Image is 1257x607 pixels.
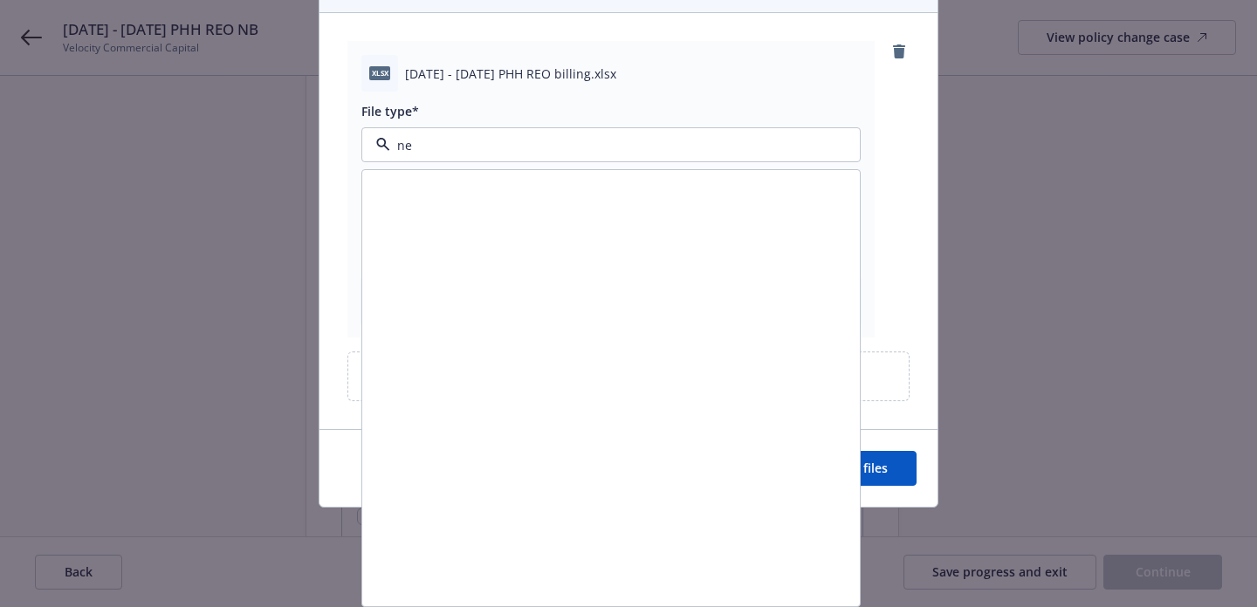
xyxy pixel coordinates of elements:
[889,41,910,62] a: remove
[347,351,910,401] div: Upload new files
[807,451,917,486] button: Add files
[836,460,888,476] span: Add files
[390,136,825,154] input: Filter by keyword
[369,66,390,79] span: xlsx
[405,65,616,83] span: [DATE] - [DATE] PHH REO billing.xlsx
[361,103,419,119] span: File type*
